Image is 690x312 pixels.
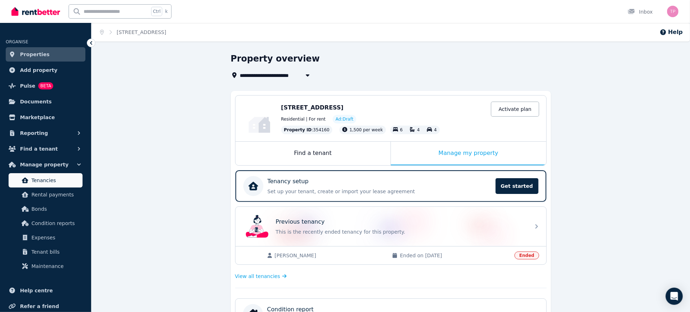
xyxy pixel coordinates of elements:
span: Ended on [DATE] [400,252,510,259]
span: Marketplace [20,113,55,122]
span: [STREET_ADDRESS] [281,104,344,111]
div: Find a tenant [235,142,391,165]
span: 4 [417,127,420,132]
span: View all tenancies [235,273,280,280]
span: Get started [496,178,538,194]
a: View all tenancies [235,273,287,280]
span: Maintenance [31,262,80,270]
span: 4 [434,127,437,132]
span: Refer a friend [20,302,59,311]
span: Ctrl [151,7,162,16]
a: Documents [6,94,85,109]
a: Activate plan [491,102,539,117]
span: 1,500 per week [349,127,383,132]
button: Help [660,28,683,36]
a: PulseBETA [6,79,85,93]
a: Rental payments [9,187,83,202]
h1: Property overview [231,53,320,64]
a: Tenancies [9,173,83,187]
img: RentBetter [11,6,60,17]
a: Help centre [6,283,85,298]
a: Expenses [9,230,83,245]
span: 6 [400,127,403,132]
button: Manage property [6,157,85,172]
span: Ended [515,252,539,259]
a: Bonds [9,202,83,216]
a: Add property [6,63,85,77]
span: Documents [20,97,52,106]
div: Inbox [628,8,653,15]
a: Marketplace [6,110,85,125]
span: Property ID [284,127,312,133]
span: Ad: Draft [336,116,353,122]
p: Previous tenancy [276,218,325,226]
a: Maintenance [9,259,83,273]
div: Manage my property [391,142,546,165]
a: Tenant bills [9,245,83,259]
span: Help centre [20,286,53,295]
img: The Property Realtors [667,6,679,17]
span: Properties [20,50,50,59]
p: Set up your tenant, create or import your lease agreement [268,188,491,195]
span: Expenses [31,233,80,242]
a: [STREET_ADDRESS] [117,29,167,35]
span: Manage property [20,160,69,169]
p: Tenancy setup [268,177,309,186]
span: [PERSON_NAME] [275,252,385,259]
a: Previous tenancyPrevious tenancyThis is the recently ended tenancy for this property. [235,207,546,246]
a: Condition reports [9,216,83,230]
span: Tenant bills [31,248,80,256]
div: : 354160 [281,126,333,134]
img: Previous tenancy [246,215,269,238]
span: Add property [20,66,58,74]
span: k [165,9,168,14]
span: Tenancies [31,176,80,185]
button: Reporting [6,126,85,140]
div: Open Intercom Messenger [666,288,683,305]
span: Rental payments [31,190,80,199]
span: Find a tenant [20,145,58,153]
nav: Breadcrumb [91,23,175,42]
span: Reporting [20,129,48,137]
span: Bonds [31,205,80,213]
span: Pulse [20,82,35,90]
span: ORGANISE [6,39,28,44]
p: This is the recently ended tenancy for this property. [276,228,526,235]
span: Condition reports [31,219,80,228]
span: Residential | For rent [281,116,326,122]
button: Find a tenant [6,142,85,156]
span: BETA [38,82,53,89]
a: Properties [6,47,85,62]
a: Tenancy setupSet up your tenant, create or import your lease agreementGet started [235,170,546,202]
